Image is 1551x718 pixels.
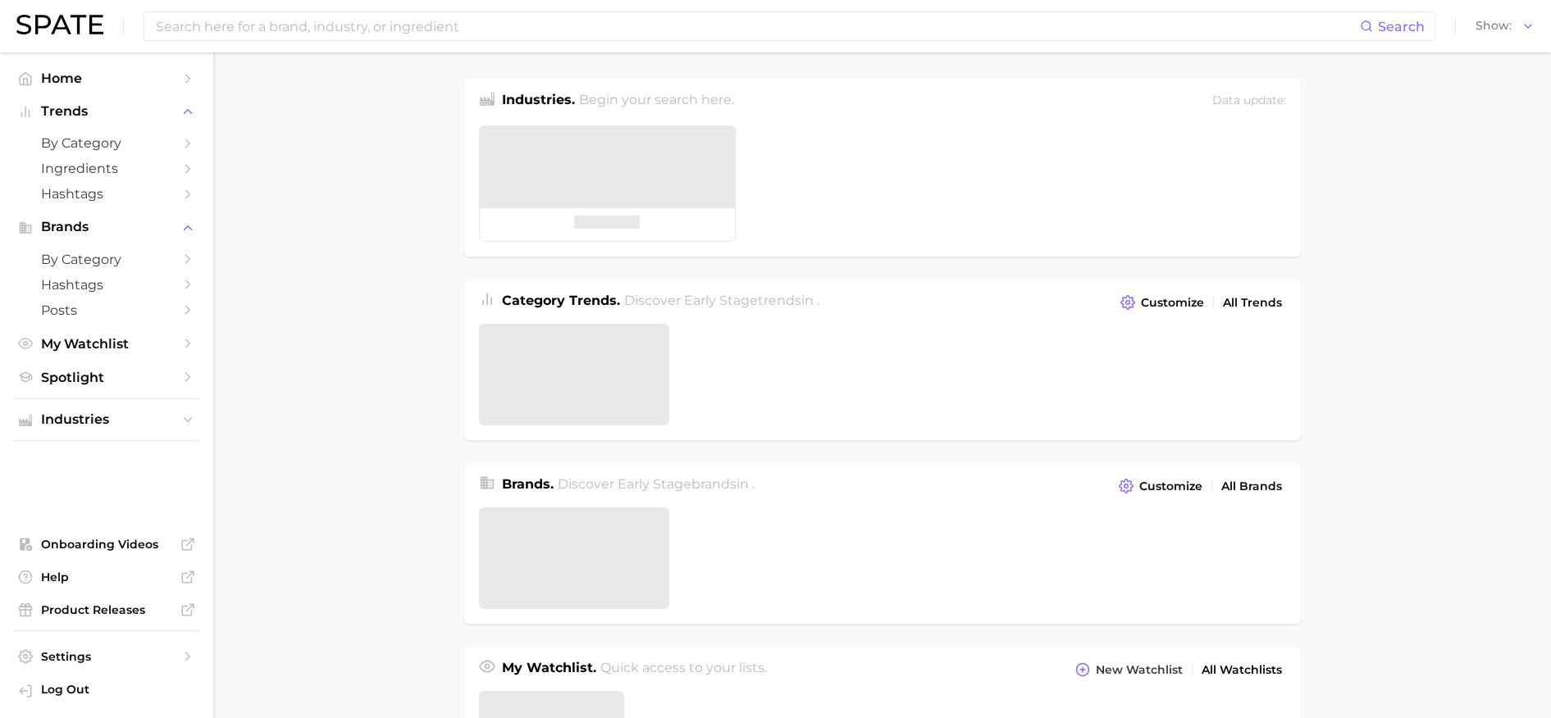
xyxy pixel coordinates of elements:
[13,365,200,390] a: Spotlight
[13,644,200,669] a: Settings
[1217,475,1286,498] a: All Brands
[13,99,200,124] button: Trends
[41,412,172,427] span: Industries
[502,90,575,112] h1: Industries.
[41,220,172,234] span: Brands
[1378,19,1425,34] span: Search
[41,336,172,352] span: My Watchlist
[41,252,172,267] span: by Category
[1116,291,1207,314] button: Customize
[13,130,200,156] a: by Category
[41,104,172,119] span: Trends
[13,215,200,239] button: Brands
[13,598,200,622] a: Product Releases
[502,658,596,681] h1: My Watchlist.
[579,90,734,112] h2: Begin your search here.
[1197,659,1286,681] a: All Watchlists
[502,476,554,492] span: Brands .
[41,186,172,202] span: Hashtags
[13,247,200,272] a: by Category
[41,602,172,617] span: Product Releases
[624,293,819,308] span: Discover Early Stage trends in .
[13,677,200,705] a: Log out. Currently logged in with e-mail brittany@kirkerent.com.
[13,181,200,207] a: Hashtags
[13,298,200,323] a: Posts
[1212,90,1286,112] div: Data update:
[154,12,1360,40] input: Search here for a brand, industry, or ingredient
[1115,475,1206,498] button: Customize
[1223,296,1282,310] span: All Trends
[502,293,620,308] span: Category Trends .
[1202,663,1282,677] span: All Watchlists
[13,66,200,91] a: Home
[1139,479,1202,493] span: Customize
[558,476,755,492] span: Discover Early Stage brands in .
[1141,296,1204,310] span: Customize
[41,537,172,552] span: Onboarding Videos
[41,135,172,151] span: by Category
[41,70,172,86] span: Home
[1096,663,1183,677] span: New Watchlist
[41,370,172,385] span: Spotlight
[41,649,172,664] span: Settings
[1221,479,1282,493] span: All Brands
[13,156,200,181] a: Ingredients
[16,15,103,34] img: SPATE
[41,682,187,697] span: Log Out
[1071,658,1186,681] button: New Watchlist
[600,658,767,681] h2: Quick access to your lists.
[13,407,200,432] button: Industries
[41,302,172,318] span: Posts
[13,532,200,557] a: Onboarding Videos
[13,272,200,298] a: Hashtags
[41,570,172,584] span: Help
[41,277,172,293] span: Hashtags
[41,161,172,176] span: Ingredients
[1471,16,1539,37] button: Show
[1219,292,1286,314] a: All Trends
[1476,21,1512,30] span: Show
[13,331,200,357] a: My Watchlist
[13,565,200,589] a: Help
